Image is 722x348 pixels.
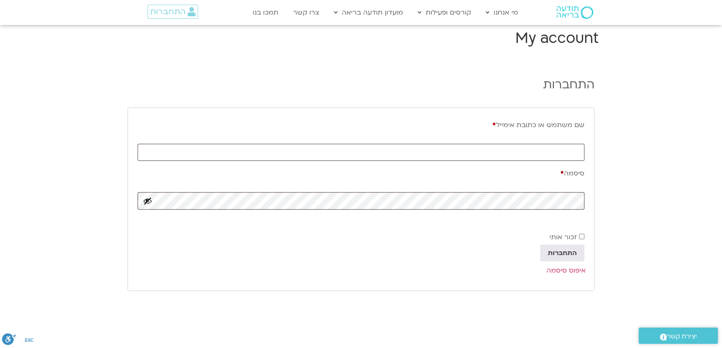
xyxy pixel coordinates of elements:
label: סיסמה [138,166,584,181]
h1: My account [123,28,599,48]
span: זכור אותי [549,233,577,242]
a: התחברות [148,5,198,19]
span: התחברות [150,7,186,16]
img: תודעה בריאה [557,6,593,19]
button: להציג סיסמה [143,196,152,205]
a: צרו קשר [289,5,323,20]
a: מועדון תודעה בריאה [330,5,407,20]
a: איפוס סיסמה [547,266,586,275]
h2: התחברות [128,77,594,93]
a: יצירת קשר [639,328,718,344]
input: זכור אותי [579,234,584,239]
a: קורסים ופעילות [414,5,475,20]
span: יצירת קשר [667,331,697,342]
label: שם משתמש או כתובת אימייל [138,118,584,133]
a: מי אנחנו [481,5,522,20]
button: התחברות [540,245,584,261]
a: תמכו בנו [248,5,283,20]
